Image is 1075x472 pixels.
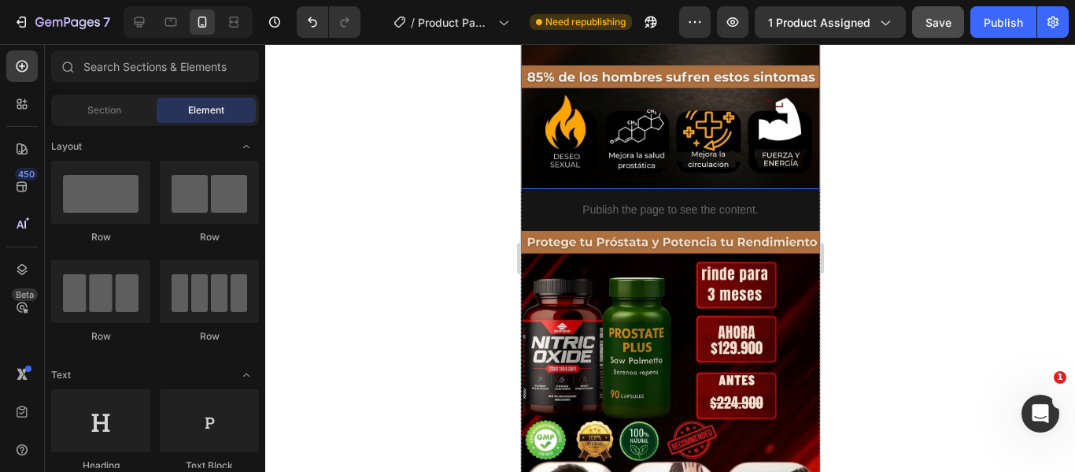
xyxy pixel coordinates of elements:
[160,230,259,244] div: Row
[6,6,117,38] button: 7
[103,13,110,32] p: 7
[12,288,38,301] div: Beta
[160,329,259,344] div: Row
[234,362,259,388] span: Toggle open
[297,6,360,38] div: Undo/Redo
[188,103,224,117] span: Element
[970,6,1036,38] button: Publish
[984,14,1023,31] div: Publish
[87,103,121,117] span: Section
[15,168,38,180] div: 450
[1054,371,1066,384] span: 1
[925,16,951,29] span: Save
[521,44,820,472] iframe: Design area
[418,14,492,31] span: Product Page - [DATE] 18:56:53
[545,15,626,29] span: Need republishing
[51,368,71,382] span: Text
[768,14,870,31] span: 1 product assigned
[51,139,82,154] span: Layout
[51,50,259,82] input: Search Sections & Elements
[51,230,150,244] div: Row
[411,14,415,31] span: /
[51,329,150,344] div: Row
[912,6,964,38] button: Save
[755,6,906,38] button: 1 product assigned
[234,134,259,159] span: Toggle open
[1021,395,1059,433] iframe: Intercom live chat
